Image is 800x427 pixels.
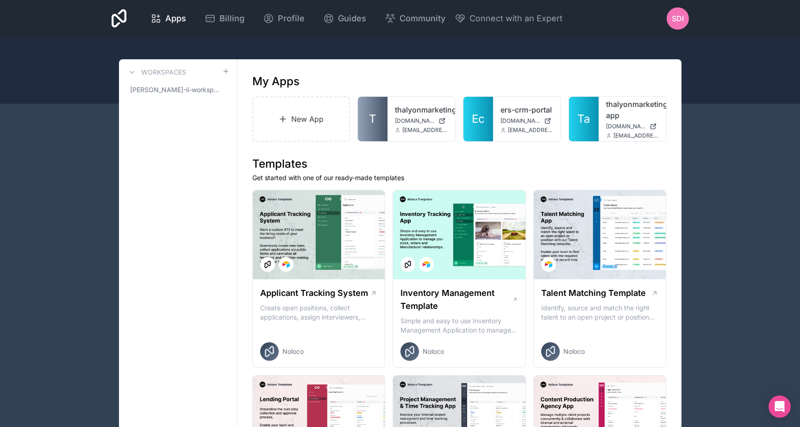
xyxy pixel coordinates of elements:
[423,261,430,268] img: Airtable Logo
[541,287,646,300] h1: Talent Matching Template
[545,261,552,268] img: Airtable Logo
[252,74,300,89] h1: My Apps
[423,347,444,356] span: Noloco
[126,67,186,78] a: Workspaces
[463,97,493,141] a: Ec
[500,117,553,125] a: [DOMAIN_NAME]
[395,117,435,125] span: [DOMAIN_NAME]
[126,82,230,98] a: [PERSON_NAME]-ii-workspace
[469,12,562,25] span: Connect with an Expert
[472,112,485,126] span: Ec
[282,261,290,268] img: Airtable Logo
[358,97,387,141] a: T
[606,123,659,130] a: [DOMAIN_NAME]
[165,12,186,25] span: Apps
[143,8,194,29] a: Apps
[252,173,667,182] p: Get started with one of our ready-made templates
[400,287,512,313] h1: Inventory Management Template
[282,347,304,356] span: Noloco
[577,112,590,126] span: Ta
[613,132,659,139] span: [EMAIL_ADDRESS][DOMAIN_NAME]
[278,12,305,25] span: Profile
[769,396,791,418] div: Open Intercom Messenger
[541,303,659,322] p: Identify, source and match the right talent to an open project or position with our Talent Matchi...
[563,347,585,356] span: Noloco
[606,123,646,130] span: [DOMAIN_NAME]
[197,8,252,29] a: Billing
[455,12,562,25] button: Connect with an Expert
[377,8,453,29] a: Community
[672,13,684,24] span: SDI
[256,8,312,29] a: Profile
[141,68,186,77] h3: Workspaces
[338,12,366,25] span: Guides
[500,117,540,125] span: [DOMAIN_NAME]
[569,97,599,141] a: Ta
[500,104,553,115] a: ers-crm-portal
[252,157,667,171] h1: Templates
[395,104,448,115] a: thalyonmarketing
[130,85,222,94] span: [PERSON_NAME]-ii-workspace
[400,316,518,335] p: Simple and easy to use Inventory Management Application to manage your stock, orders and Manufact...
[369,112,376,126] span: T
[260,303,378,322] p: Create open positions, collect applications, assign interviewers, centralise candidate feedback a...
[606,99,659,121] a: thalyonmarketing-app
[316,8,374,29] a: Guides
[402,126,448,134] span: [EMAIL_ADDRESS][DOMAIN_NAME]
[219,12,244,25] span: Billing
[508,126,553,134] span: [EMAIL_ADDRESS][DOMAIN_NAME]
[252,96,350,142] a: New App
[260,287,368,300] h1: Applicant Tracking System
[395,117,448,125] a: [DOMAIN_NAME]
[400,12,445,25] span: Community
